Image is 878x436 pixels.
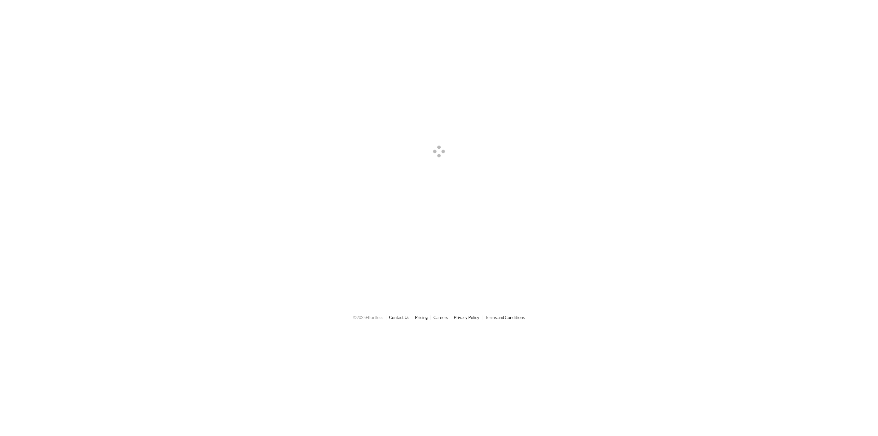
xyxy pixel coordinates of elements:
span: © 2025 Effortless [353,315,383,320]
a: Terms and Conditions [485,315,525,320]
a: Careers [433,315,448,320]
a: Pricing [415,315,428,320]
a: Privacy Policy [454,315,479,320]
a: Contact Us [389,315,409,320]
